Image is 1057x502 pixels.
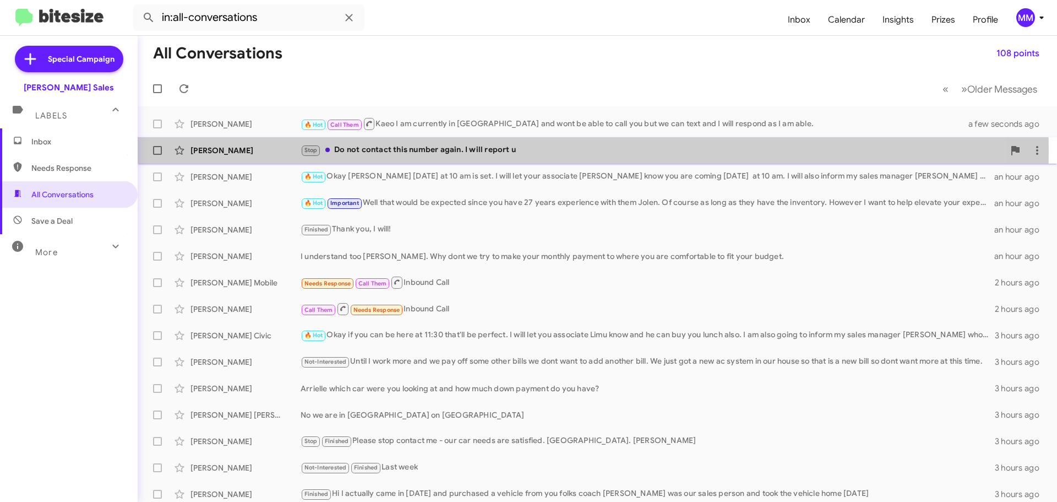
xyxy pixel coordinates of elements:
div: Well that would be expected since you have 27 years experience with them Jolen. Of course as long... [301,197,994,209]
div: Please stop contact me - our car needs are satisfied. [GEOGRAPHIC_DATA]. [PERSON_NAME] [301,435,995,447]
span: More [35,247,58,257]
span: Needs Response [304,280,351,287]
div: [PERSON_NAME] [190,145,301,156]
a: Insights [874,4,923,36]
span: All Conversations [31,189,94,200]
span: Stop [304,438,318,445]
div: Last week [301,461,995,474]
span: Call Them [358,280,387,287]
span: 🔥 Hot [304,199,323,207]
div: No we are in [GEOGRAPHIC_DATA] on [GEOGRAPHIC_DATA] [301,409,995,420]
div: [PERSON_NAME] [190,118,301,129]
div: MM [1016,8,1035,27]
div: Okay if you can be here at 11:30 that'll be perfect. I will let you associate Limu know and he ca... [301,329,995,342]
input: Search [133,4,364,31]
div: 3 hours ago [995,357,1048,368]
div: an hour ago [994,171,1048,182]
div: [PERSON_NAME] Mobile [190,277,301,288]
span: Save a Deal [31,215,73,226]
button: Previous [936,78,955,100]
div: 3 hours ago [995,462,1048,473]
div: [PERSON_NAME] [190,304,301,315]
div: [PERSON_NAME] [190,436,301,447]
div: 3 hours ago [995,409,1048,420]
span: Special Campaign [48,53,115,64]
div: [PERSON_NAME] [190,224,301,235]
div: an hour ago [994,198,1048,209]
div: [PERSON_NAME] [190,251,301,262]
div: Do not contact this number again. I will report u [301,144,1004,156]
span: Call Them [330,121,359,128]
nav: Page navigation example [936,78,1044,100]
div: I understand too [PERSON_NAME]. Why dont we try to make your monthly payment to where you are com... [301,251,994,262]
a: Calendar [819,4,874,36]
div: 2 hours ago [995,277,1048,288]
div: 3 hours ago [995,436,1048,447]
a: Profile [964,4,1007,36]
span: Finished [304,490,329,498]
span: Needs Response [353,306,400,314]
a: Special Campaign [15,46,123,72]
span: » [961,82,967,96]
div: an hour ago [994,251,1048,262]
div: Arrielle which car were you looking at and how much down payment do you have? [301,383,995,394]
div: Inbound Call [301,302,995,316]
div: [PERSON_NAME] [190,489,301,500]
span: Not-Interested [304,358,347,365]
div: 3 hours ago [995,489,1048,500]
span: Needs Response [31,163,125,174]
div: Until I work more and we pay off some other bills we dont want to add another bill. We just got a... [301,355,995,368]
button: Next [955,78,1044,100]
span: Important [330,199,359,207]
div: [PERSON_NAME] [190,462,301,473]
div: Okay [PERSON_NAME] [DATE] at 10 am is set. I will let your associate [PERSON_NAME] know you are c... [301,170,994,183]
div: [PERSON_NAME] Civic [190,330,301,341]
div: 3 hours ago [995,330,1048,341]
div: an hour ago [994,224,1048,235]
span: 108 points [996,44,1039,63]
div: [PERSON_NAME] [190,198,301,209]
div: [PERSON_NAME] [190,171,301,182]
span: Call Them [304,306,333,314]
span: « [942,82,949,96]
span: 🔥 Hot [304,121,323,128]
a: Inbox [779,4,819,36]
div: Thank you, I will! [301,223,994,236]
div: [PERSON_NAME] [PERSON_NAME] [190,409,301,420]
span: Inbox [31,136,125,147]
span: Labels [35,111,67,121]
div: [PERSON_NAME] Sales [24,82,114,93]
h1: All Conversations [153,45,282,62]
div: Kaeo I am currently in [GEOGRAPHIC_DATA] and wont be able to call you but we can text and I will ... [301,117,982,131]
span: Finished [325,438,349,445]
div: a few seconds ago [982,118,1048,129]
div: [PERSON_NAME] [190,357,301,368]
a: Prizes [923,4,964,36]
span: 🔥 Hot [304,332,323,339]
button: 108 points [988,44,1048,63]
div: 2 hours ago [995,304,1048,315]
div: 3 hours ago [995,383,1048,394]
span: Not-Interested [304,464,347,471]
span: 🔥 Hot [304,173,323,180]
button: MM [1007,8,1045,27]
span: Finished [304,226,329,233]
span: Older Messages [967,83,1037,95]
span: Stop [304,147,318,154]
div: Hi I actually came in [DATE] and purchased a vehicle from you folks coach [PERSON_NAME] was our s... [301,488,995,500]
div: [PERSON_NAME] [190,383,301,394]
span: Finished [354,464,378,471]
div: Inbound Call [301,276,995,289]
